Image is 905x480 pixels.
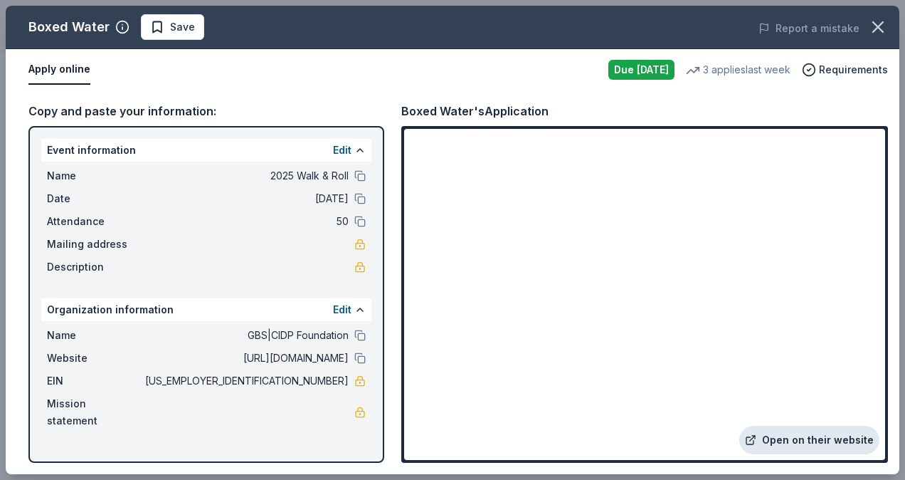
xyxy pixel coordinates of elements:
span: Website [47,350,142,367]
button: Save [141,14,204,40]
button: Apply online [28,55,90,85]
button: Report a mistake [758,20,859,37]
div: Organization information [41,298,371,321]
span: Attendance [47,213,142,230]
button: Requirements [802,61,888,78]
span: Save [170,19,195,36]
button: Edit [333,142,351,159]
a: Open on their website [739,426,879,454]
span: Name [47,167,142,184]
button: Edit [333,301,351,318]
div: 3 applies last week [686,61,790,78]
span: [DATE] [142,190,349,207]
span: EIN [47,372,142,390]
span: [US_EMPLOYER_IDENTIFICATION_NUMBER] [142,372,349,390]
span: [URL][DOMAIN_NAME] [142,350,349,367]
span: Mailing address [47,236,142,253]
span: Name [47,327,142,344]
span: Mission statement [47,395,142,429]
span: Requirements [819,61,888,78]
div: Copy and paste your information: [28,102,384,120]
div: Boxed Water [28,16,110,38]
span: Date [47,190,142,207]
span: Description [47,259,142,276]
span: 50 [142,213,349,230]
div: Event information [41,139,371,162]
div: Due [DATE] [608,60,674,80]
div: Boxed Water's Application [401,102,549,120]
span: 2025 Walk & Roll [142,167,349,184]
span: GBS|CIDP Foundation [142,327,349,344]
